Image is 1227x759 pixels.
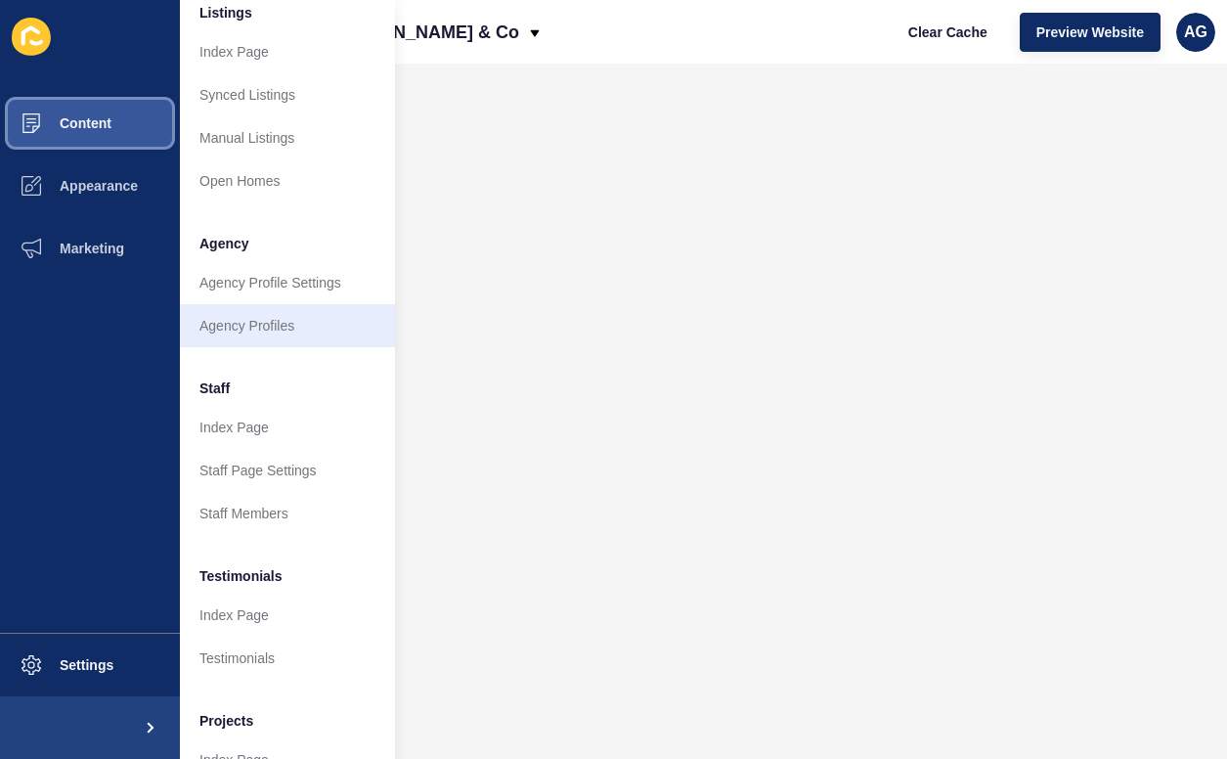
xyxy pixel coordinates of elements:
a: Agency Profile Settings [180,261,395,304]
a: Index Page [180,594,395,637]
span: Projects [199,711,253,731]
a: Open Homes [180,159,395,202]
button: Clear Cache [892,13,1004,52]
span: Agency [199,234,249,253]
a: Synced Listings [180,73,395,116]
button: Preview Website [1020,13,1161,52]
a: Testimonials [180,637,395,680]
a: Staff Members [180,492,395,535]
span: AG [1184,22,1207,42]
span: Testimonials [199,566,283,586]
span: Clear Cache [908,22,987,42]
a: Index Page [180,30,395,73]
span: Preview Website [1036,22,1144,42]
a: Staff Page Settings [180,449,395,492]
span: Staff [199,379,230,398]
span: Listings [199,3,252,22]
a: Manual Listings [180,116,395,159]
a: Agency Profiles [180,304,395,347]
a: Index Page [180,406,395,449]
